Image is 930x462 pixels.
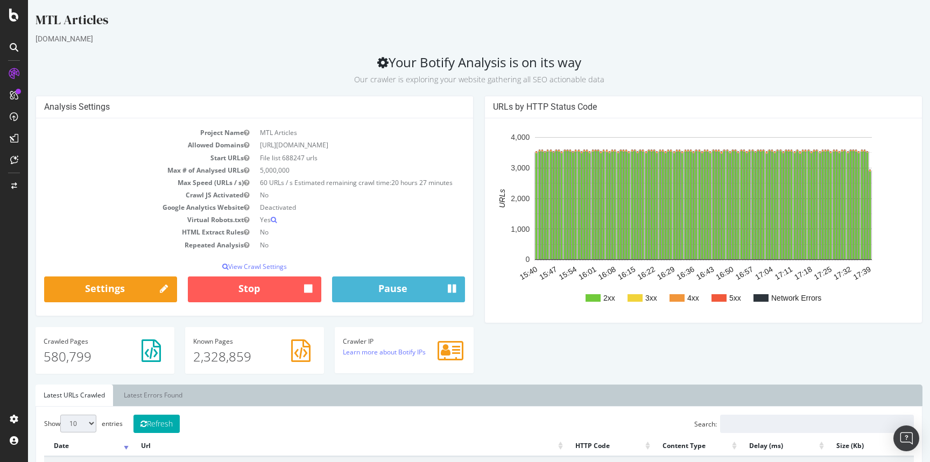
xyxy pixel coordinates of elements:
[530,265,551,281] text: 15:54
[16,126,227,139] td: Project Name
[8,385,85,406] a: Latest URLs Crawled
[588,265,609,281] text: 16:15
[686,265,707,281] text: 16:50
[765,265,786,281] text: 17:18
[227,189,437,201] td: No
[227,239,437,251] td: No
[16,189,227,201] td: Crawl JS Activated
[510,265,531,281] text: 15:47
[725,265,746,281] text: 17:04
[227,201,437,214] td: Deactivated
[363,178,425,187] span: 20 hours 27 minutes
[16,152,227,164] td: Start URLs
[538,436,625,457] th: HTTP Code: activate to sort column ascending
[701,294,713,302] text: 5xx
[315,338,438,345] h4: Crawler IP
[326,74,576,84] small: Our crawler is exploring your website gathering all SEO actionable data
[743,294,793,302] text: Network Errors
[549,265,570,281] text: 16:01
[16,214,227,226] td: Virtual Robots.txt
[483,133,502,142] text: 4,000
[315,347,398,357] a: Learn more about Botify IPs
[470,189,478,208] text: URLs
[16,239,227,251] td: Repeated Analysis
[16,176,227,189] td: Max Speed (URLs / s)
[16,347,138,366] p: 580,799
[659,294,671,302] text: 4xx
[490,265,511,281] text: 15:40
[16,415,95,432] label: Show entries
[16,338,138,345] h4: Pages Crawled
[745,265,766,281] text: 17:11
[893,425,919,451] div: Open Intercom Messenger
[16,201,227,214] td: Google Analytics Website
[16,139,227,151] td: Allowed Domains
[16,102,437,112] h4: Analysis Settings
[88,385,163,406] a: Latest Errors Found
[483,225,502,233] text: 1,000
[711,436,799,457] th: Delay (ms): activate to sort column ascending
[103,436,538,457] th: Url: activate to sort column ascending
[105,415,152,433] button: Refresh
[227,226,437,238] td: No
[8,55,894,85] h2: Your Botify Analysis is on its way
[227,214,437,226] td: Yes
[799,436,886,457] th: Size (Kb): activate to sort column ascending
[498,255,502,264] text: 0
[16,436,103,457] th: Date: activate to sort column ascending
[608,265,629,281] text: 16:22
[16,276,149,302] a: Settings
[8,33,894,44] div: [DOMAIN_NAME]
[666,415,886,433] label: Search:
[706,265,727,281] text: 16:57
[483,164,502,172] text: 3,000
[625,436,712,457] th: Content Type: activate to sort column ascending
[227,126,437,139] td: MTL Articles
[569,265,590,281] text: 16:08
[16,262,437,271] p: View Crawl Settings
[16,226,227,238] td: HTML Extract Rules
[617,294,629,302] text: 3xx
[483,194,502,203] text: 2,000
[227,176,437,189] td: 60 URLs / s Estimated remaining crawl time:
[823,265,844,281] text: 17:39
[465,126,886,315] svg: A chart.
[227,152,437,164] td: File list 688247 urls
[575,294,587,302] text: 2xx
[16,164,227,176] td: Max # of Analysed URLs
[227,164,437,176] td: 5,000,000
[165,338,288,345] h4: Pages Known
[32,415,68,432] select: Showentries
[227,139,437,151] td: [URL][DOMAIN_NAME]
[804,265,825,281] text: 17:32
[647,265,668,281] text: 16:36
[785,265,806,281] text: 17:25
[628,265,649,281] text: 16:29
[465,102,886,112] h4: URLs by HTTP Status Code
[165,347,288,366] p: 2,328,859
[8,11,894,33] div: MTL Articles
[160,276,293,302] button: Stop
[692,415,886,433] input: Search:
[667,265,688,281] text: 16:43
[304,276,437,302] button: Pause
